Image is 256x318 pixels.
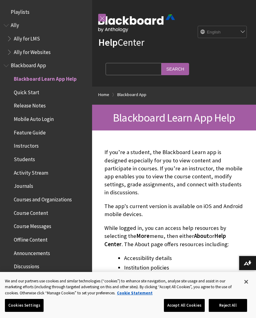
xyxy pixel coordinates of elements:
span: Playlists [11,7,29,15]
span: Help Center [104,232,226,247]
span: Announcements [14,248,50,256]
span: Mobile Auto Login [14,114,54,122]
span: Release Notes [14,101,46,109]
img: Blackboard by Anthology [98,14,175,32]
select: Site Language Selector [198,26,247,38]
button: Close [239,275,253,289]
nav: Book outline for Playlists [4,7,88,17]
a: Home [98,91,109,99]
span: Quick Start [14,87,39,95]
li: Accessibility details [124,254,244,262]
span: More [136,232,149,239]
button: Accept All Cookies [164,299,205,312]
span: Course Messages [14,221,51,230]
span: Feature Guide [14,127,46,136]
button: Cookies Settings [5,299,44,312]
p: While logged in, you can access help resources by selecting the menu, then either or . The About ... [104,224,244,248]
span: Journals [14,181,33,189]
p: If you’re a student, the Blackboard Learn app is designed especially for you to view content and ... [104,148,244,196]
a: HelpCenter [98,36,144,48]
strong: Help [98,36,118,48]
span: Blackboard App [11,60,46,69]
span: About [194,232,209,239]
span: Ally for LMS [14,33,40,42]
span: Course Content [14,208,48,216]
span: Ally for Websites [14,47,51,55]
a: More information about your privacy, opens in a new tab [117,290,153,296]
input: Search [161,63,189,75]
span: Discussions [14,261,39,270]
span: Activity Stream [14,168,48,176]
li: Institution policies [124,263,244,272]
div: We and our partners use cookies and similar technologies (“cookies”) to enhance site navigation, ... [5,278,238,296]
span: Courses and Organizations [14,194,72,203]
nav: Book outline for Anthology Ally Help [4,20,88,57]
span: Ally [11,20,19,29]
button: Reject All [209,299,247,312]
span: Students [14,154,35,162]
p: The app's current version is available on iOS and Android mobile devices. [104,202,244,218]
span: Blackboard Learn App Help [14,74,77,82]
span: Offline Content [14,235,48,243]
span: Blackboard Learn App Help [113,111,235,125]
a: Blackboard App [117,91,146,99]
span: Instructors [14,141,39,149]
